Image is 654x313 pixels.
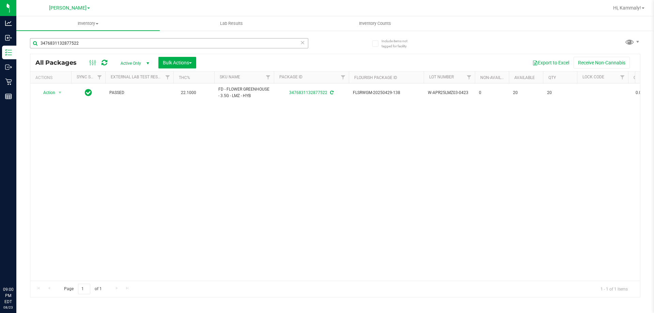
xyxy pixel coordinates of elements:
[5,93,12,100] inline-svg: Reports
[300,38,305,47] span: Clear
[179,75,190,80] a: THC%
[5,20,12,27] inline-svg: Analytics
[595,284,633,294] span: 1 - 1 of 1 items
[429,75,454,79] a: Lot Number
[35,75,68,80] div: Actions
[617,72,628,83] a: Filter
[632,88,652,98] span: 0.0000
[303,16,447,31] a: Inventory Counts
[78,284,90,294] input: 1
[381,38,416,49] span: Include items not tagged for facility
[329,90,333,95] span: Sync from Compliance System
[289,90,327,95] a: 3476831132877522
[547,90,573,96] span: 20
[528,57,574,68] button: Export to Excel
[548,75,556,80] a: Qty
[353,90,420,96] span: FLSRWGM-20250429-138
[77,75,103,79] a: Sync Status
[16,16,160,31] a: Inventory
[514,75,535,80] a: Available
[582,75,604,79] a: Lock Code
[49,5,87,11] span: [PERSON_NAME]
[35,59,83,66] span: All Packages
[263,72,274,83] a: Filter
[220,75,240,79] a: SKU Name
[3,286,13,305] p: 09:00 PM EDT
[211,20,252,27] span: Lab Results
[158,57,196,68] button: Bulk Actions
[94,72,105,83] a: Filter
[613,5,641,11] span: Hi, Kammaly!
[338,72,349,83] a: Filter
[85,88,92,97] span: In Sync
[56,88,64,97] span: select
[350,20,400,27] span: Inventory Counts
[574,57,630,68] button: Receive Non-Cannabis
[464,72,475,83] a: Filter
[109,90,169,96] span: PASSED
[634,75,644,80] a: CBD%
[428,90,471,96] span: W-APR25LMZ03-0423
[177,88,200,98] span: 22.1000
[5,49,12,56] inline-svg: Inventory
[162,72,173,83] a: Filter
[7,259,27,279] iframe: Resource center
[513,90,539,96] span: 20
[480,75,511,80] a: Non-Available
[279,75,302,79] a: Package ID
[3,305,13,310] p: 08/23
[354,75,397,80] a: Flourish Package ID
[5,34,12,41] inline-svg: Inbound
[111,75,164,79] a: External Lab Test Result
[37,88,56,97] span: Action
[16,20,160,27] span: Inventory
[30,38,308,48] input: Search Package ID, Item Name, SKU, Lot or Part Number...
[479,90,505,96] span: 0
[5,78,12,85] inline-svg: Retail
[5,64,12,71] inline-svg: Outbound
[218,86,270,99] span: FD - FLOWER GREENHOUSE - 3.5G - LMZ - HYB
[163,60,192,65] span: Bulk Actions
[160,16,303,31] a: Lab Results
[58,284,107,294] span: Page of 1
